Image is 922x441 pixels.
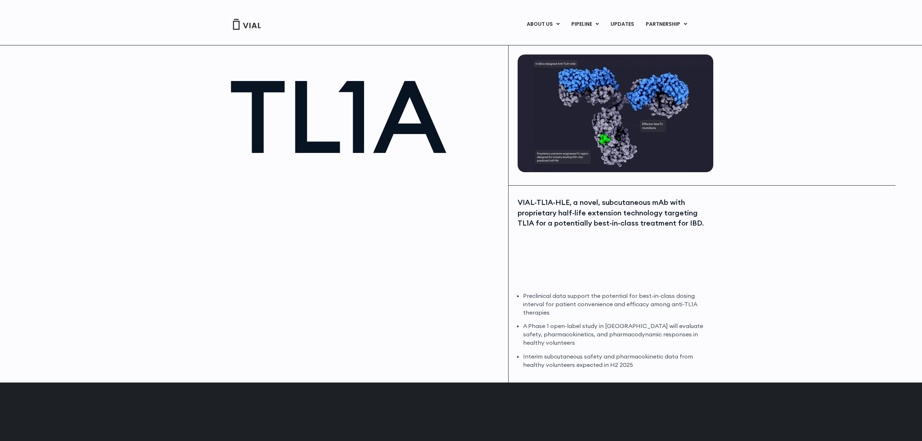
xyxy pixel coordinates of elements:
[566,18,604,31] a: PIPELINEMenu Toggle
[229,65,501,167] h1: TL1A
[518,54,713,172] img: TL1A antibody diagram.
[523,322,711,347] li: A Phase 1 open-label study in [GEOGRAPHIC_DATA] will evaluate safety, pharmacokinetics, and pharm...
[523,352,711,369] li: Interim subcutaneous safety and pharmacokinetic data from healthy volunteers expected in H2 2025
[605,18,640,31] a: UPDATES
[232,19,261,30] img: Vial Logo
[521,18,565,31] a: ABOUT USMenu Toggle
[518,197,711,228] div: VIAL-TL1A-HLE, a novel, subcutaneous mAb with proprietary half-life extension technology targetin...
[640,18,693,31] a: PARTNERSHIPMenu Toggle
[523,292,711,317] li: Preclinical data support the potential for best-in-class dosing interval for patient convenience ...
